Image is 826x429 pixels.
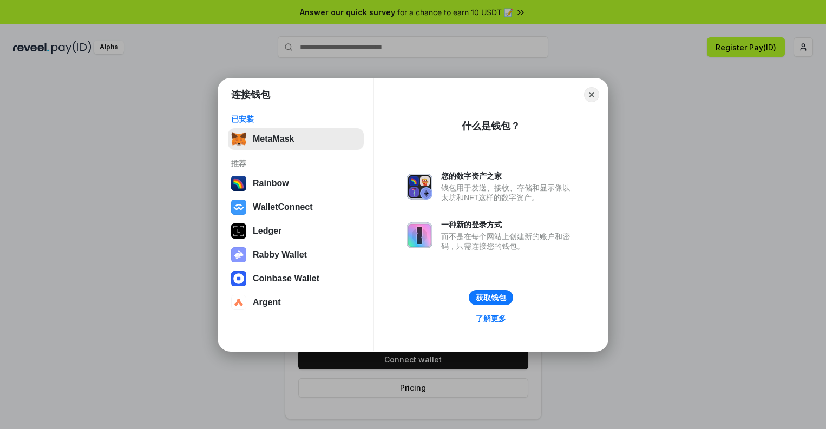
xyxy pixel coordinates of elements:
div: 您的数字资产之家 [441,171,575,181]
img: svg+xml,%3Csvg%20xmlns%3D%22http%3A%2F%2Fwww.w3.org%2F2000%2Fsvg%22%20width%3D%2228%22%20height%3... [231,223,246,239]
button: Coinbase Wallet [228,268,364,289]
button: 获取钱包 [469,290,513,305]
button: WalletConnect [228,196,364,218]
button: Close [584,87,599,102]
div: Ledger [253,226,281,236]
img: svg+xml,%3Csvg%20width%3D%2228%22%20height%3D%2228%22%20viewBox%3D%220%200%2028%2028%22%20fill%3D... [231,295,246,310]
div: 而不是在每个网站上创建新的账户和密码，只需连接您的钱包。 [441,232,575,251]
img: svg+xml,%3Csvg%20width%3D%2228%22%20height%3D%2228%22%20viewBox%3D%220%200%2028%2028%22%20fill%3D... [231,271,246,286]
a: 了解更多 [469,312,513,326]
div: 一种新的登录方式 [441,220,575,229]
div: 什么是钱包？ [462,120,520,133]
div: Argent [253,298,281,307]
button: Rabby Wallet [228,244,364,266]
div: Coinbase Wallet [253,274,319,283]
div: Rainbow [253,179,289,188]
div: 推荐 [231,159,360,168]
img: svg+xml,%3Csvg%20xmlns%3D%22http%3A%2F%2Fwww.w3.org%2F2000%2Fsvg%22%20fill%3D%22none%22%20viewBox... [231,247,246,262]
div: 获取钱包 [476,293,506,302]
button: Rainbow [228,173,364,194]
button: Argent [228,292,364,313]
img: svg+xml,%3Csvg%20width%3D%22120%22%20height%3D%22120%22%20viewBox%3D%220%200%20120%20120%22%20fil... [231,176,246,191]
img: svg+xml,%3Csvg%20width%3D%2228%22%20height%3D%2228%22%20viewBox%3D%220%200%2028%2028%22%20fill%3D... [231,200,246,215]
img: svg+xml,%3Csvg%20fill%3D%22none%22%20height%3D%2233%22%20viewBox%3D%220%200%2035%2033%22%20width%... [231,131,246,147]
h1: 连接钱包 [231,88,270,101]
div: MetaMask [253,134,294,144]
div: 了解更多 [476,314,506,324]
div: 钱包用于发送、接收、存储和显示像以太坊和NFT这样的数字资产。 [441,183,575,202]
div: WalletConnect [253,202,313,212]
div: 已安装 [231,114,360,124]
img: svg+xml,%3Csvg%20xmlns%3D%22http%3A%2F%2Fwww.w3.org%2F2000%2Fsvg%22%20fill%3D%22none%22%20viewBox... [407,174,432,200]
button: Ledger [228,220,364,242]
img: svg+xml,%3Csvg%20xmlns%3D%22http%3A%2F%2Fwww.w3.org%2F2000%2Fsvg%22%20fill%3D%22none%22%20viewBox... [407,222,432,248]
div: Rabby Wallet [253,250,307,260]
button: MetaMask [228,128,364,150]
